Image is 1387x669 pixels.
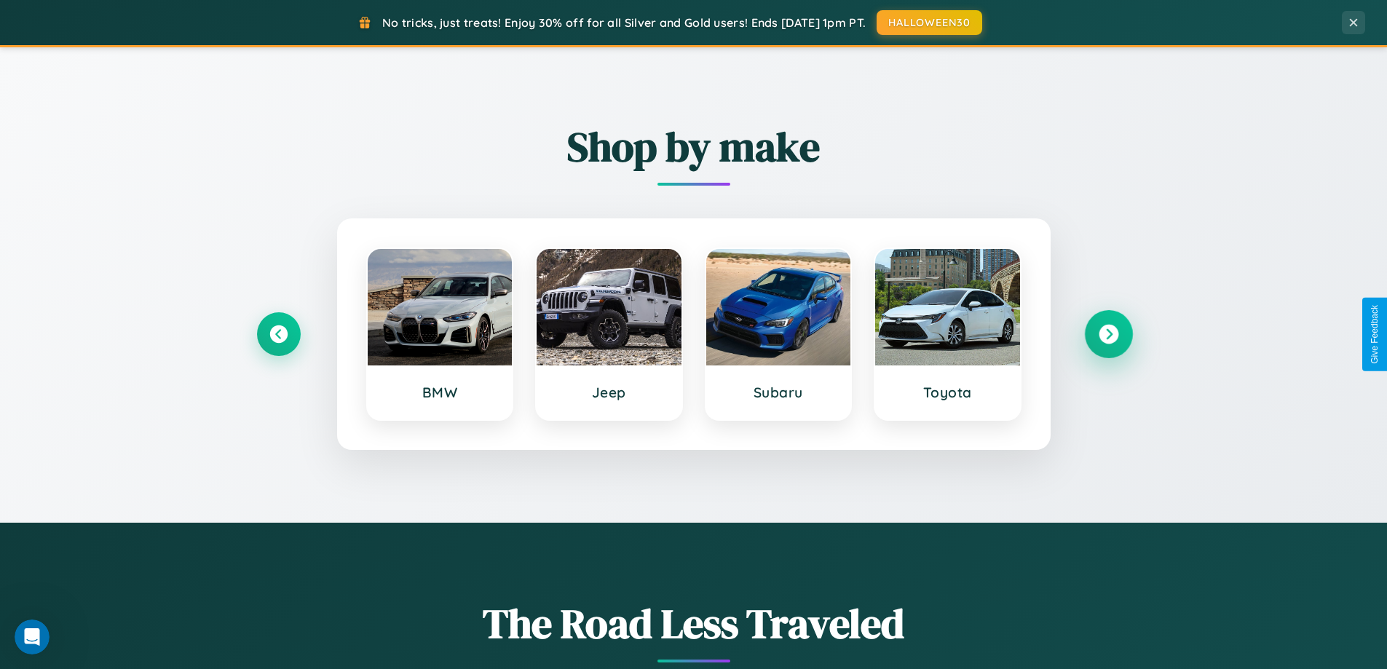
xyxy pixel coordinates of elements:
div: Give Feedback [1370,305,1380,364]
iframe: Intercom live chat [15,619,50,654]
h3: Jeep [551,384,667,401]
h3: BMW [382,384,498,401]
h3: Subaru [721,384,837,401]
span: No tricks, just treats! Enjoy 30% off for all Silver and Gold users! Ends [DATE] 1pm PT. [382,15,866,30]
h3: Toyota [890,384,1005,401]
button: HALLOWEEN30 [877,10,982,35]
h1: The Road Less Traveled [257,595,1131,652]
h2: Shop by make [257,119,1131,175]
